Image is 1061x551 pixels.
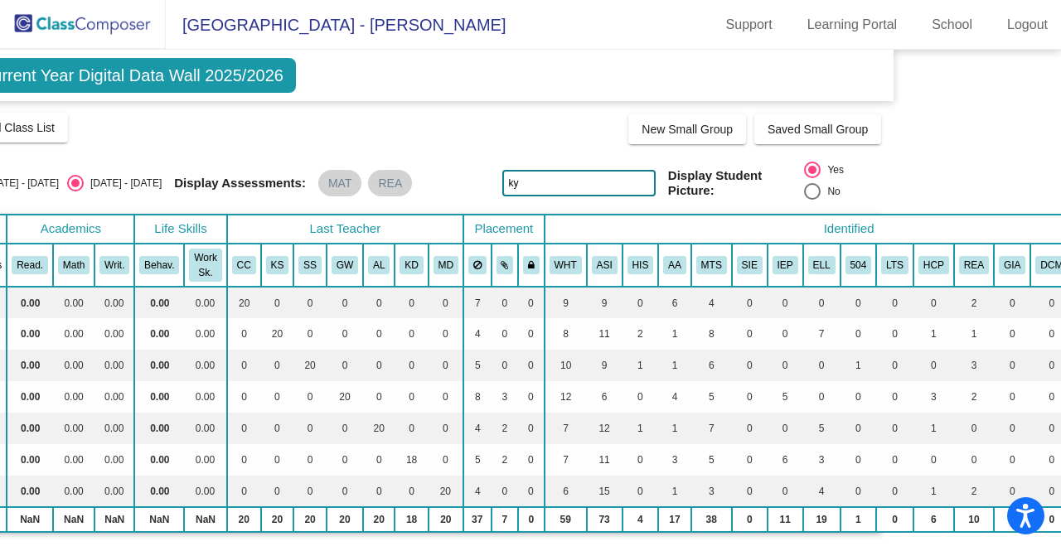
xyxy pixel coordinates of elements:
[492,444,519,476] td: 2
[227,244,261,287] th: Chandra Cooper
[994,244,1030,287] th: Fusion (GT)
[845,256,872,274] button: 504
[876,244,913,287] th: Long-Term Sub
[184,444,226,476] td: 0.00
[293,381,327,413] td: 0
[463,476,492,507] td: 4
[913,318,954,350] td: 1
[732,318,768,350] td: 0
[227,413,261,444] td: 0
[691,381,732,413] td: 5
[400,256,423,274] button: KD
[954,476,994,507] td: 2
[293,350,327,381] td: 20
[84,176,162,191] div: [DATE] - [DATE]
[363,318,395,350] td: 0
[363,381,395,413] td: 0
[232,256,256,274] button: CC
[913,287,954,318] td: 0
[587,350,623,381] td: 9
[227,318,261,350] td: 0
[691,318,732,350] td: 8
[841,287,877,318] td: 0
[768,350,803,381] td: 0
[954,318,994,350] td: 1
[492,413,519,444] td: 2
[94,381,134,413] td: 0.00
[994,318,1030,350] td: 0
[429,444,463,476] td: 0
[261,381,294,413] td: 0
[502,170,655,196] input: Search...
[913,381,954,413] td: 3
[134,476,184,507] td: 0.00
[959,256,989,274] button: REA
[881,256,908,274] button: LTS
[429,507,463,532] td: 20
[134,381,184,413] td: 0.00
[658,413,691,444] td: 1
[94,413,134,444] td: 0.00
[768,244,803,287] th: Individualized Education Plan
[293,287,327,318] td: 0
[363,413,395,444] td: 20
[261,350,294,381] td: 0
[803,444,841,476] td: 3
[732,287,768,318] td: 0
[668,168,801,198] span: Display Student Picture:
[518,413,545,444] td: 0
[395,507,428,532] td: 18
[463,244,492,287] th: Keep away students
[623,318,659,350] td: 2
[429,287,463,318] td: 0
[134,215,226,244] th: Life Skills
[587,507,623,532] td: 73
[7,507,53,532] td: NaN
[804,162,881,205] mat-radio-group: Select an option
[227,381,261,413] td: 0
[327,244,363,287] th: Geri Weidner
[463,413,492,444] td: 4
[227,287,261,318] td: 20
[732,244,768,287] th: Speech Only IEP
[592,256,618,274] button: ASI
[732,476,768,507] td: 0
[876,287,913,318] td: 0
[184,507,226,532] td: NaN
[550,256,582,274] button: WHT
[7,476,53,507] td: 0.00
[658,507,691,532] td: 17
[732,444,768,476] td: 0
[227,350,261,381] td: 0
[94,507,134,532] td: NaN
[518,318,545,350] td: 0
[587,244,623,287] th: Asian
[134,318,184,350] td: 0.00
[463,381,492,413] td: 8
[545,318,587,350] td: 8
[545,444,587,476] td: 7
[518,287,545,318] td: 0
[913,413,954,444] td: 1
[363,244,395,287] th: Alice Lee
[293,413,327,444] td: 0
[327,287,363,318] td: 0
[327,476,363,507] td: 0
[754,114,881,144] button: Saved Small Group
[696,256,727,274] button: MTS
[363,350,395,381] td: 0
[658,287,691,318] td: 6
[7,350,53,381] td: 0.00
[318,170,362,196] mat-chip: MAT
[691,350,732,381] td: 6
[913,476,954,507] td: 1
[623,381,659,413] td: 0
[395,381,428,413] td: 0
[429,413,463,444] td: 0
[53,413,94,444] td: 0.00
[395,244,428,287] th: Kristen Dallo
[261,318,294,350] td: 20
[492,244,519,287] th: Keep with students
[876,413,913,444] td: 0
[658,476,691,507] td: 1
